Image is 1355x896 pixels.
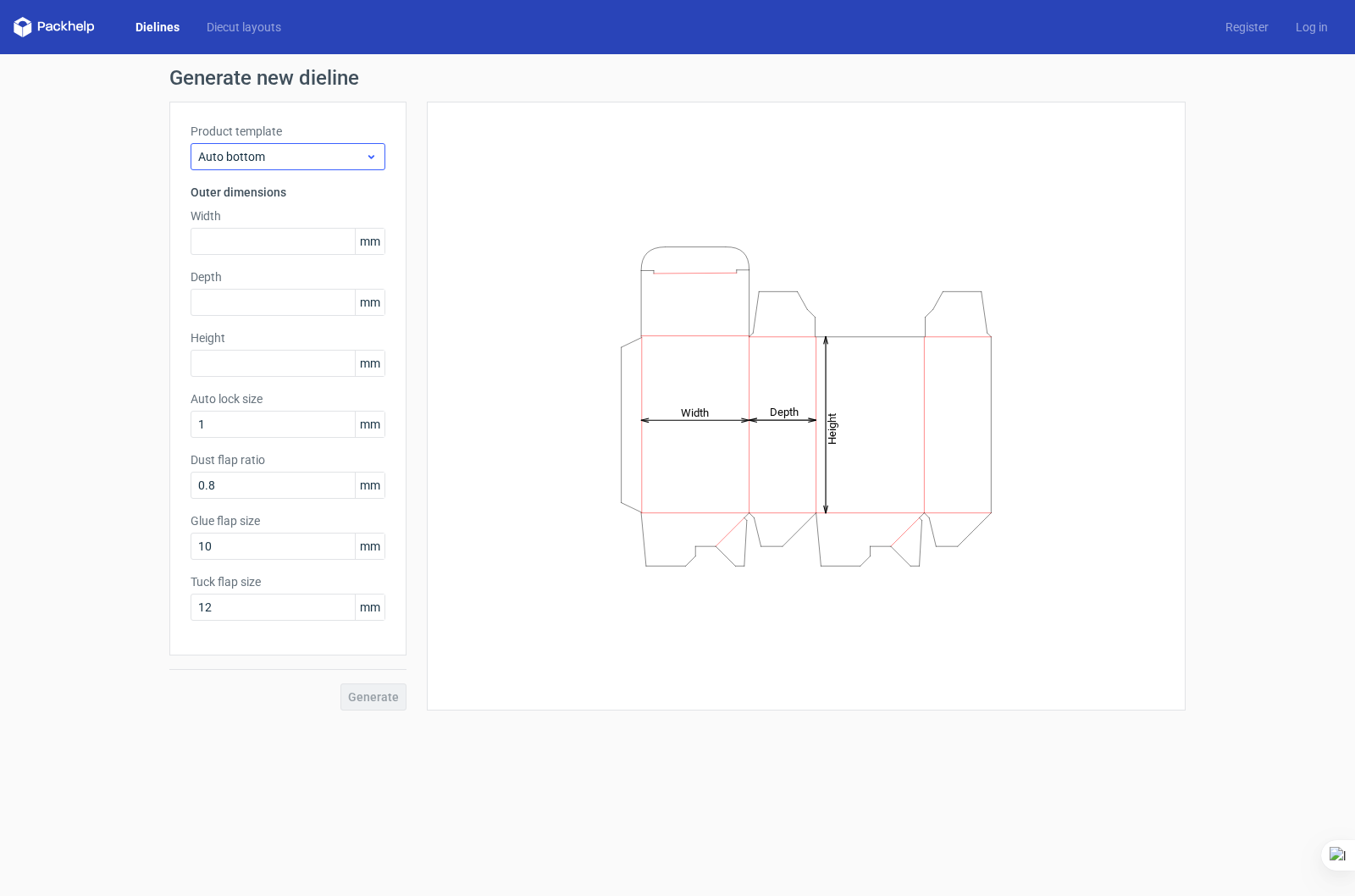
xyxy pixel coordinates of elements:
label: Glue flap size [191,512,385,529]
tspan: Depth [770,406,799,418]
span: Auto bottom [198,148,365,165]
a: Diecut layouts [193,19,295,36]
tspan: Width [681,406,709,418]
span: mm [355,473,384,498]
label: Height [191,329,385,346]
label: Depth [191,268,385,285]
label: Width [191,207,385,224]
span: mm [355,595,384,620]
span: mm [355,412,384,437]
a: Dielines [122,19,193,36]
h3: Outer dimensions [191,184,385,201]
label: Product template [191,123,385,140]
a: Register [1212,19,1282,36]
label: Dust flap ratio [191,451,385,468]
span: mm [355,534,384,559]
span: mm [355,229,384,254]
label: Auto lock size [191,390,385,407]
h1: Generate new dieline [169,68,1186,88]
label: Tuck flap size [191,573,385,590]
span: mm [355,351,384,376]
a: Log in [1282,19,1341,36]
span: mm [355,290,384,315]
tspan: Height [826,412,838,444]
